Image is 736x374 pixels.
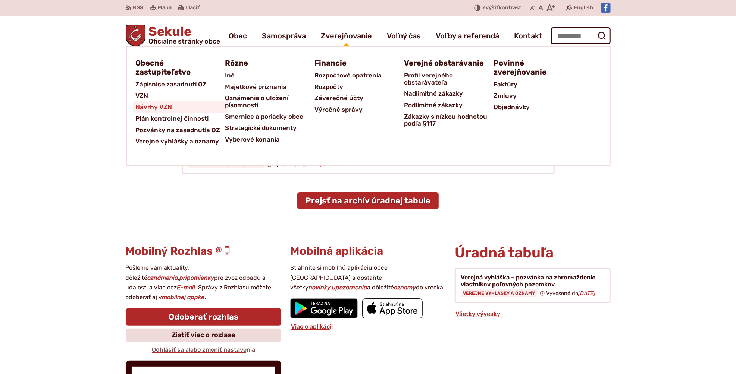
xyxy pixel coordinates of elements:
[162,294,205,301] strong: mobilnej appke
[185,5,200,11] span: Tlačiť
[482,4,499,11] span: Zvýšiť
[225,81,287,93] span: Majetkové priznania
[332,284,367,291] strong: upozornenia
[136,124,220,136] span: Pozvánky na zasadnutia OZ
[494,90,517,102] span: Zmluvy
[315,81,404,93] a: Rozpočty
[315,70,382,81] span: Rozpočtové opatrenia
[148,38,220,45] span: Oficiálne stránky obce
[136,136,225,147] a: Verejné vyhlášky a oznamy
[290,263,446,292] p: Stiahnite si mobilnú aplikáciu obce [GEOGRAPHIC_DATA] a dostaňte všetky , a dôležité do vrecka.
[455,268,610,303] a: Verejná vyhláška – pozvánka na zhromaždenie vlastníkov poľovných pozemkov Verejné vyhlášky a ozna...
[404,70,494,88] a: Profil verejného obstarávateľa
[225,122,297,134] span: Strategické dokumenty
[225,56,248,70] span: Rôzne
[601,3,611,13] img: Prejsť na Facebook stránku
[136,90,148,102] span: VZN
[126,25,146,47] img: Prejsť na domovskú stránku
[136,136,219,147] span: Verejné vyhlášky a oznamy
[225,134,280,145] span: Výberové konania
[126,263,281,302] p: Pošleme vám aktuality, dôležité , pre zvoz odpadu a udalosti a viac cez . Správy z Rozhlasu môžet...
[262,25,306,46] a: Samospráva
[145,25,220,45] span: Sekule
[494,101,583,113] a: Objednávky
[177,284,195,291] strong: E-mail
[455,245,610,261] h2: Úradná tabuľa
[151,346,256,353] a: Odhlásiť sa alebo zmeniť nastavenia
[136,79,207,90] span: Zápisnice zasadnutí OZ
[126,329,281,342] a: Zistiť viac o rozlase
[180,274,214,281] strong: pripomienky
[494,101,530,113] span: Objednávky
[136,79,225,90] a: Zápisnice zasadnutí OZ
[309,284,331,291] strong: novinky
[315,70,404,81] a: Rozpočtové opatrenia
[315,56,347,70] span: Financie
[404,99,463,111] span: Podlimitné zákazky
[225,81,315,93] a: Majetkové priznania
[315,92,364,104] span: Záverečné účty
[136,56,216,79] a: Obecné zastupiteľstvo
[455,310,501,317] a: Všetky vývesky
[133,3,144,12] span: RSS
[126,245,281,257] h3: Mobilný Rozhlas
[136,101,225,113] a: Návrhy VZN
[136,113,225,124] a: Plán kontrolnej činnosti
[315,56,395,70] a: Financie
[315,104,363,115] span: Výročné správy
[362,298,423,318] img: Prejsť na mobilnú aplikáciu Sekule v App Store
[290,323,333,330] a: Viac o aplikácii
[225,111,315,123] a: Smernice a poriadky obce
[494,56,574,79] a: Povinné zverejňovanie
[387,25,421,46] a: Voľný čas
[404,111,494,129] a: Zákazky s nízkou hodnotou podľa §117
[315,92,404,104] a: Záverečné účty
[225,70,315,81] a: Iné
[573,3,595,12] a: English
[494,79,583,90] a: Faktúry
[297,192,439,209] a: Prejsť na archív úradnej tabule
[482,5,521,11] span: kontrast
[225,70,235,81] span: Iné
[574,3,594,12] span: English
[404,99,494,111] a: Podlimitné zákazky
[148,274,178,281] strong: oznámenia
[158,3,172,12] span: Mapa
[514,25,542,46] a: Kontakt
[315,81,344,93] span: Rozpočty
[321,25,372,46] a: Zverejňovanie
[136,90,225,102] a: VZN
[229,25,247,46] a: Obec
[404,56,484,70] span: Verejné obstarávanie
[136,101,172,113] span: Návrhy VZN
[494,79,518,90] span: Faktúry
[404,88,494,99] a: Nadlimitné zákazky
[126,308,281,326] a: Odoberať rozhlas
[225,111,304,123] span: Smernice a poriadky obce
[436,25,499,46] a: Voľby a referendá
[494,90,583,102] a: Zmluvy
[225,122,315,134] a: Strategické dokumenty
[136,124,225,136] a: Pozvánky na zasadnutia OZ
[404,56,485,70] a: Verejné obstarávanie
[404,88,463,99] span: Nadlimitné zákazky
[290,245,446,257] h3: Mobilná aplikácia
[225,92,315,111] a: Oznámenia o uložení písomnosti
[394,284,416,291] strong: oznamy
[225,134,315,145] a: Výberové konania
[315,104,404,115] a: Výročné správy
[290,298,358,318] img: Prejsť na mobilnú aplikáciu Sekule v službe Google Play
[225,56,306,70] a: Rôzne
[136,113,209,124] span: Plán kontrolnej činnosti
